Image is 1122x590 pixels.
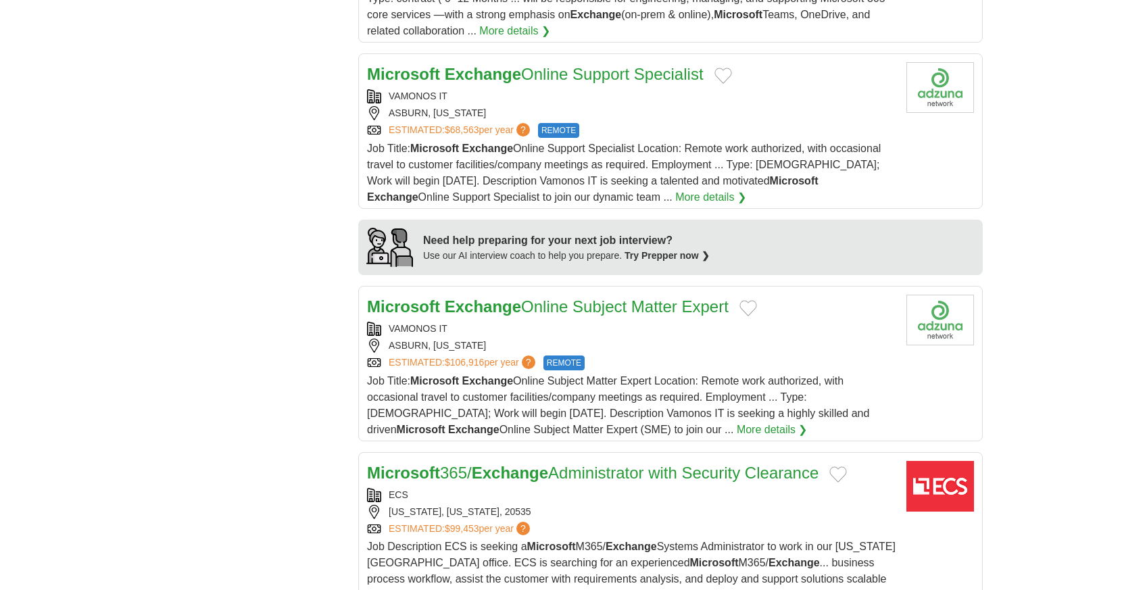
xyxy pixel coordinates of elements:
strong: Microsoft [527,541,576,552]
strong: Microsoft [410,143,459,154]
div: ASBURN, [US_STATE] [367,106,896,120]
strong: Exchange [570,9,622,20]
span: ? [516,123,530,137]
div: [US_STATE], [US_STATE], 20535 [367,505,896,519]
div: Use our AI interview coach to help you prepare. [423,249,710,263]
span: REMOTE [538,123,579,138]
a: ESTIMATED:$99,453per year? [389,522,533,536]
img: Company logo [906,295,974,345]
strong: Microsoft [690,557,739,568]
strong: Microsoft [367,464,440,482]
div: VAMONOS IT [367,89,896,103]
strong: Exchange [367,191,418,203]
button: Add to favorite jobs [714,68,732,84]
img: Company logo [906,62,974,113]
strong: Microsoft [367,297,440,316]
strong: Exchange [462,375,513,387]
a: ESTIMATED:$68,563per year? [389,123,533,138]
a: ECS [389,489,408,500]
strong: Exchange [606,541,657,552]
strong: Microsoft [410,375,459,387]
a: More details ❯ [479,23,550,39]
button: Add to favorite jobs [829,466,847,483]
span: $68,563 [445,124,479,135]
span: Job Title: Online Subject Matter Expert Location: Remote work authorized, with occasional travel ... [367,375,869,435]
span: Job Title: Online Support Specialist Location: Remote work authorized, with occasional travel to ... [367,143,881,203]
strong: Microsoft [367,65,440,83]
strong: Exchange [445,297,521,316]
strong: Exchange [462,143,513,154]
div: Need help preparing for your next job interview? [423,232,710,249]
a: More details ❯ [675,189,746,205]
span: ? [516,522,530,535]
strong: Exchange [448,424,499,435]
strong: Microsoft [770,175,819,187]
a: More details ❯ [737,422,808,438]
strong: Exchange [472,464,548,482]
div: ASBURN, [US_STATE] [367,339,896,353]
img: ECS Federal logo [906,461,974,512]
a: Microsoft ExchangeOnline Subject Matter Expert [367,297,729,316]
strong: Exchange [769,557,820,568]
span: REMOTE [543,355,585,370]
strong: Exchange [445,65,521,83]
a: Try Prepper now ❯ [625,250,710,261]
span: ? [522,355,535,369]
button: Add to favorite jobs [739,300,757,316]
span: $106,916 [445,357,484,368]
span: $99,453 [445,523,479,534]
div: VAMONOS IT [367,322,896,336]
a: ESTIMATED:$106,916per year? [389,355,538,370]
strong: Microsoft [397,424,445,435]
a: Microsoft365/ExchangeAdministrator with Security Clearance [367,464,819,482]
strong: Microsoft [714,9,762,20]
a: Microsoft ExchangeOnline Support Specialist [367,65,704,83]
